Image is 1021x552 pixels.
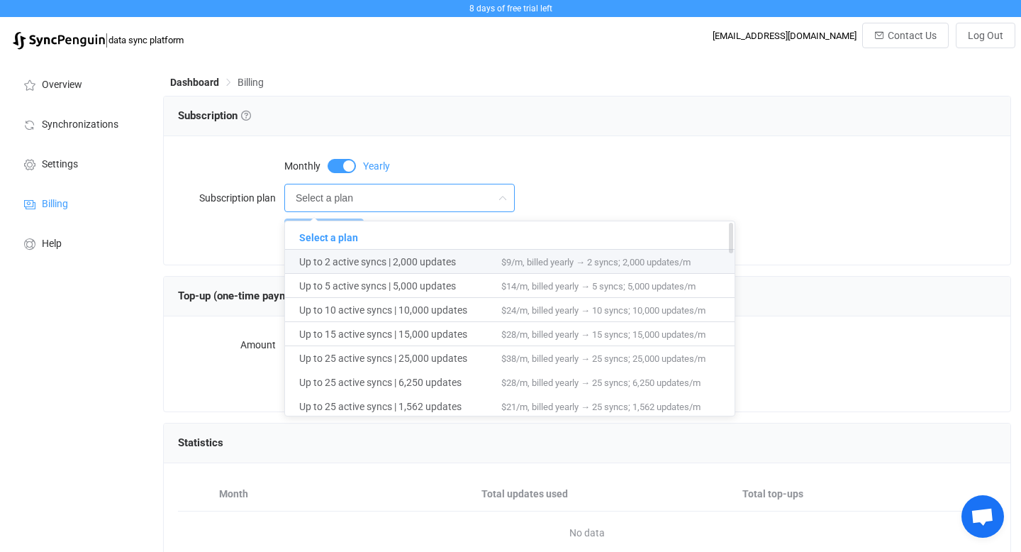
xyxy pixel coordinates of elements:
span: Up to 25 active syncs | 1,562 updates [299,394,501,419]
span: 8 days of free trial left [469,4,552,13]
div: Month [212,486,474,502]
span: $24/m, billed yearly → 10 syncs; 10,000 updates/m [501,305,705,316]
span: Overview [42,79,82,91]
span: Up to 5 active syncs | 5,000 updates [299,274,501,298]
span: Monthly [284,161,320,171]
span: Log Out [968,30,1003,41]
span: Settings [42,159,78,170]
label: Amount [178,331,284,359]
div: [EMAIL_ADDRESS][DOMAIN_NAME] [713,31,857,41]
div: Total updates used [474,486,735,502]
div: Total top-ups [735,486,996,502]
a: |data sync platform [13,30,184,50]
div: Breadcrumb [170,77,264,87]
span: $28/m, billed yearly → 25 syncs; 6,250 updates/m [501,377,701,388]
span: $14/m, billed yearly → 5 syncs; 5,000 updates/m [501,281,696,292]
a: Help [7,223,149,263]
button: Purchase [284,219,364,244]
span: $21/m, billed yearly → 25 syncs; 1,562 updates/m [501,402,701,412]
a: Overview [7,64,149,104]
span: $9/m, billed yearly → 2 syncs; 2,000 updates/m [501,257,691,267]
button: Log Out [956,23,1015,48]
span: Billing [238,77,264,88]
span: Subscription [178,109,251,122]
span: Synchronizations [42,119,118,131]
span: Contact Us [888,30,937,41]
span: $28/m, billed yearly → 15 syncs; 15,000 updates/m [501,329,705,340]
span: Yearly [363,161,390,171]
span: Up to 2 active syncs | 2,000 updates [299,250,501,274]
span: Up to 25 active syncs | 25,000 updates [299,346,501,370]
input: Select a plan [284,184,515,212]
span: Billing [42,199,68,210]
a: Synchronizations [7,104,149,143]
img: syncpenguin.svg [13,32,105,50]
span: Top-up (one-time payment) [178,289,320,302]
span: Up to 25 active syncs | 6,250 updates [299,370,501,394]
span: | [105,30,108,50]
label: Subscription plan [178,184,284,212]
span: Up to 15 active syncs | 15,000 updates [299,322,501,346]
span: $38/m, billed yearly → 25 syncs; 25,000 updates/m [501,353,705,364]
button: Contact Us [862,23,949,48]
span: Select a plan [299,226,501,250]
a: Settings [7,143,149,183]
span: data sync platform [108,35,184,45]
a: Billing [7,183,149,223]
span: Up to 10 active syncs | 10,000 updates [299,298,501,322]
span: Dashboard [170,77,219,88]
div: Open chat [961,495,1004,538]
span: Statistics [178,436,223,449]
span: Help [42,238,62,250]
